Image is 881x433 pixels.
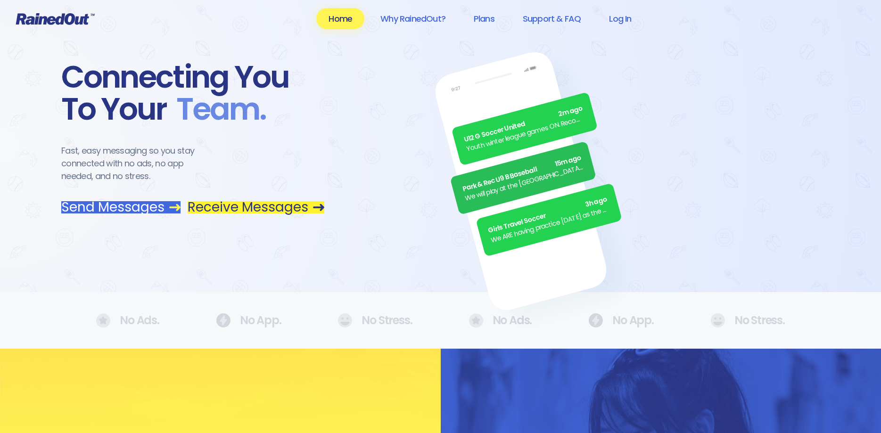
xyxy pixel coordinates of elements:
a: Home [316,8,364,29]
img: No Ads. [710,313,725,327]
div: We will play at the [GEOGRAPHIC_DATA]. Wear white, be at the field by 5pm. [464,162,585,204]
a: Plans [461,8,507,29]
div: No App. [216,313,281,327]
div: No App. [588,313,654,327]
span: 15m ago [554,153,582,169]
a: Receive Messages [188,201,324,213]
span: 3h ago [584,195,608,210]
div: Fast, easy messaging so you stay connected with no ads, no app needed, and no stress. [61,144,212,182]
div: U12 G Soccer United [463,104,584,145]
a: Send Messages [61,201,181,213]
img: No Ads. [338,313,352,327]
span: 2m ago [558,104,584,120]
div: Connecting You To Your [61,61,324,125]
div: No Stress. [338,313,412,327]
img: No Ads. [216,313,231,327]
div: No Stress. [710,313,785,327]
span: Team . [167,93,266,125]
div: Park & Rec U9 B Baseball [461,153,583,194]
div: No Ads. [96,313,159,328]
a: Support & FAQ [510,8,593,29]
div: We ARE having practice [DATE] as the sun is finally out. [490,204,611,245]
a: Why RainedOut? [368,8,458,29]
div: No Ads. [469,313,532,328]
a: Log In [597,8,643,29]
div: Youth winter league games ON. Recommend running shoes/sneakers for players as option for footwear. [465,113,586,155]
img: No Ads. [469,313,483,328]
img: No Ads. [588,313,603,327]
img: No Ads. [96,313,110,328]
div: Girls Travel Soccer [487,195,609,236]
